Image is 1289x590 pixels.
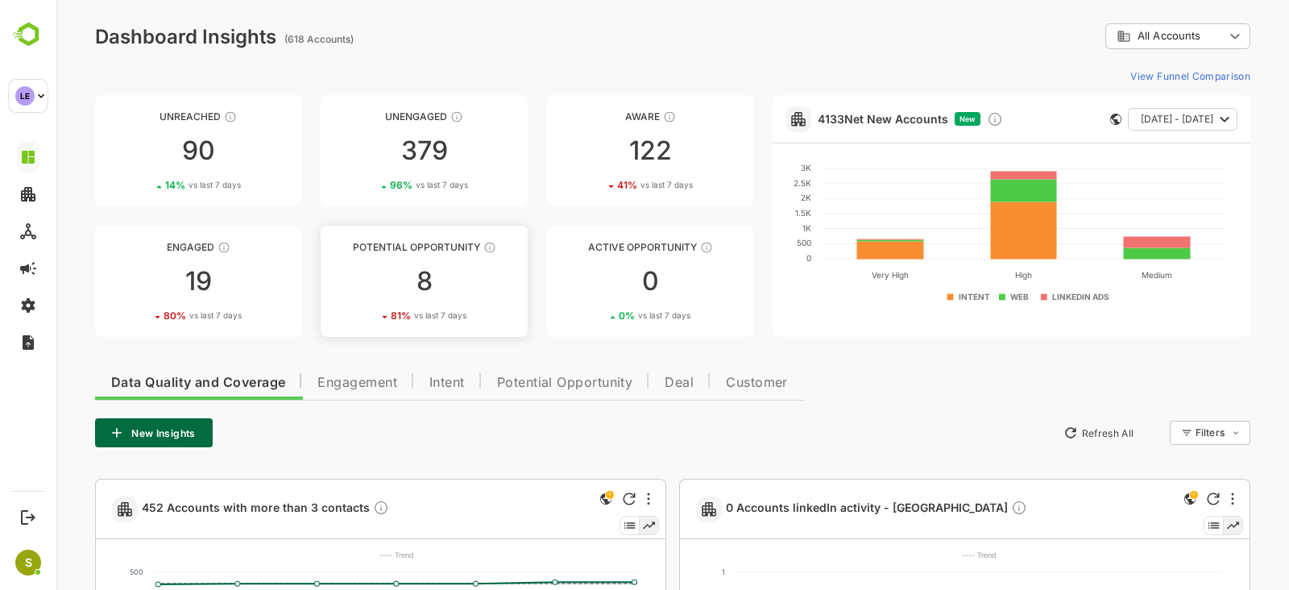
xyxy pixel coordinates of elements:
div: These accounts have just entered the buying cycle and need further nurturing [607,110,620,123]
a: 0 Accounts linkedIn activity - [GEOGRAPHIC_DATA]Description not present [669,500,977,518]
span: vs last 7 days [584,179,636,191]
text: Very High [815,270,852,280]
text: 500 [740,238,755,247]
span: vs last 7 days [582,310,634,322]
div: Description not present [955,500,971,518]
button: Logout [17,506,39,528]
span: New [903,114,919,123]
div: 122 [491,138,697,164]
div: This is a global insight. Segment selection is not applicable for this view [1124,489,1143,511]
div: Dashboard Insights [39,25,220,48]
div: This is a global insight. Segment selection is not applicable for this view [540,489,559,511]
span: vs last 7 days [358,310,410,322]
div: More [591,492,594,505]
a: EngagedThese accounts are warm, further nurturing would qualify them to MQAs1980%vs last 7 days [39,226,245,337]
div: Discover new ICP-fit accounts showing engagement — via intent surges, anonymous website visits, L... [930,111,947,127]
div: These accounts have open opportunities which might be at any of the Sales Stages [644,241,657,254]
div: Unreached [39,110,245,123]
a: 4133Net New Accounts [761,112,892,126]
div: 90 [39,138,245,164]
img: BambooboxLogoMark.f1c84d78b4c51b1a7b5f700c9845e183.svg [8,19,49,50]
text: High [959,270,976,280]
div: More [1175,492,1178,505]
button: Refresh All [1000,420,1084,446]
div: 41 % [561,179,636,191]
a: Active OpportunityThese accounts have open opportunities which might be at any of the Sales Stage... [491,226,697,337]
a: AwareThese accounts have just entered the buying cycle and need further nurturing12241%vs last 7 ... [491,95,697,206]
div: These accounts have not been engaged with for a defined time period [168,110,180,123]
button: New Insights [39,418,156,447]
div: 81 % [334,310,410,322]
text: LINKEDIN ADS [997,292,1054,301]
span: Intent [373,376,408,389]
text: 1K [746,223,755,233]
div: These accounts are MQAs and can be passed on to Inside Sales [427,241,440,254]
div: Unengaged [264,110,470,123]
span: 452 Accounts with more than 3 contacts [85,500,333,518]
text: 1 [665,567,669,576]
text: 2K [744,193,755,202]
text: ---- Trend [323,551,358,559]
div: LE [15,86,35,106]
text: 3K [744,163,755,172]
text: ---- Trend [906,551,940,559]
span: Customer [669,376,732,389]
text: 500 [73,567,87,576]
div: 19 [39,268,245,294]
button: View Funnel Comparison [1067,63,1194,89]
span: Deal [608,376,637,389]
div: 8 [264,268,470,294]
span: Potential Opportunity [441,376,577,389]
div: Refresh [566,492,579,505]
div: 0 [491,268,697,294]
div: 14 % [109,179,184,191]
div: Potential Opportunity [264,241,470,253]
div: All Accounts [1049,21,1194,52]
div: 0 % [562,310,634,322]
span: vs last 7 days [132,179,184,191]
div: Description not present [317,500,333,518]
div: S [15,550,41,575]
a: 452 Accounts with more than 3 contactsDescription not present [85,500,339,518]
ag: (618 Accounts) [228,33,302,45]
div: Aware [491,110,697,123]
div: Refresh [1150,492,1163,505]
div: 379 [264,138,470,164]
div: Active Opportunity [491,241,697,253]
a: UnengagedThese accounts have not shown enough engagement and need nurturing37996%vs last 7 days [264,95,470,206]
text: WEB [955,292,973,301]
span: Data Quality and Coverage [55,376,229,389]
span: Engagement [261,376,341,389]
div: Filters [1139,426,1168,438]
span: [DATE] - [DATE] [1084,109,1157,130]
text: Medium [1086,270,1117,280]
text: 0 [750,253,755,263]
text: 1.5K [739,208,755,218]
div: This card does not support filter and segments [1054,114,1065,125]
text: 2.5K [737,178,755,188]
div: 80 % [107,310,185,322]
span: All Accounts [1081,30,1144,42]
a: Potential OpportunityThese accounts are MQAs and can be passed on to Inside Sales881%vs last 7 days [264,226,470,337]
div: All Accounts [1060,29,1168,44]
div: Filters [1138,418,1194,447]
button: [DATE] - [DATE] [1071,108,1181,131]
a: UnreachedThese accounts have not been engaged with for a defined time period9014%vs last 7 days [39,95,245,206]
div: These accounts have not shown enough engagement and need nurturing [394,110,407,123]
div: These accounts are warm, further nurturing would qualify them to MQAs [161,241,174,254]
div: Engaged [39,241,245,253]
span: vs last 7 days [133,310,185,322]
span: 0 Accounts linkedIn activity - [GEOGRAPHIC_DATA] [669,500,971,518]
div: 96 % [334,179,412,191]
span: vs last 7 days [359,179,412,191]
